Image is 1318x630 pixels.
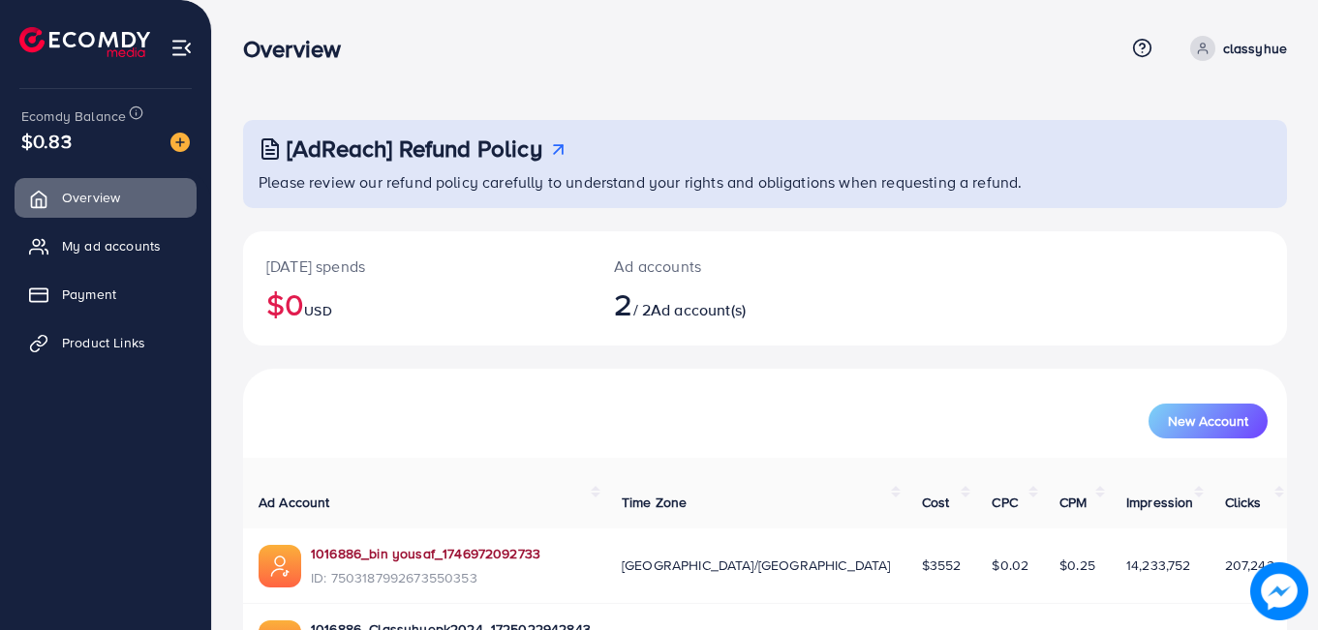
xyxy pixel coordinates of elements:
[651,299,746,320] span: Ad account(s)
[1059,493,1087,512] span: CPM
[311,568,540,587] span: ID: 7503187992673550353
[1149,404,1268,438] button: New Account
[922,555,962,575] span: $3552
[170,37,193,59] img: menu
[62,333,145,352] span: Product Links
[1225,493,1262,512] span: Clicks
[15,275,197,314] a: Payment
[622,555,891,575] span: [GEOGRAPHIC_DATA]/[GEOGRAPHIC_DATA]
[21,127,72,155] span: $0.83
[992,555,1028,575] span: $0.02
[19,27,150,57] img: logo
[1250,562,1308,620] img: image
[614,282,632,326] span: 2
[266,285,567,322] h2: $0
[15,323,197,362] a: Product Links
[259,170,1275,194] p: Please review our refund policy carefully to understand your rights and obligations when requesti...
[614,255,829,278] p: Ad accounts
[15,226,197,265] a: My ad accounts
[21,106,126,126] span: Ecomdy Balance
[311,544,540,563] a: 1016886_bin yousaf_1746972092733
[1126,493,1194,512] span: Impression
[1126,555,1191,575] span: 14,233,752
[259,545,301,587] img: ic-ads-acc.e4c84228.svg
[622,493,687,512] span: Time Zone
[266,255,567,278] p: [DATE] spends
[1168,414,1248,428] span: New Account
[170,133,190,152] img: image
[922,493,950,512] span: Cost
[62,188,120,207] span: Overview
[614,285,829,322] h2: / 2
[1223,37,1287,60] p: classyhue
[259,493,330,512] span: Ad Account
[243,35,356,63] h3: Overview
[1059,555,1095,575] span: $0.25
[992,493,1017,512] span: CPC
[304,301,331,320] span: USD
[62,285,116,304] span: Payment
[15,178,197,217] a: Overview
[1182,36,1287,61] a: classyhue
[287,135,542,163] h3: [AdReach] Refund Policy
[1225,555,1274,575] span: 207,242
[62,236,161,255] span: My ad accounts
